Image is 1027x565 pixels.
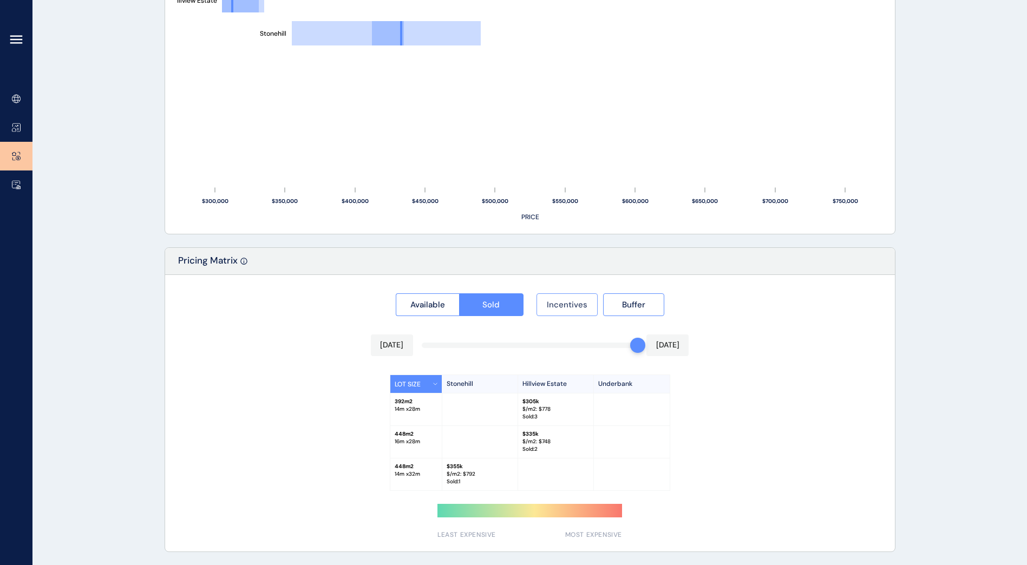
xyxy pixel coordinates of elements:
text: $650,000 [692,198,718,205]
p: Hillview Estate [518,375,594,393]
p: [DATE] [380,340,403,351]
p: $ 355k [447,463,513,470]
text: PRICE [521,213,539,221]
p: [DATE] [656,340,679,351]
p: $/m2: $ 778 [522,405,589,413]
button: Buffer [603,293,664,316]
p: Stonehill [442,375,518,393]
p: 16 m x 28 m [395,438,437,445]
span: Available [410,299,445,310]
button: Incentives [537,293,598,316]
p: $ 335k [522,430,589,438]
p: 392 m2 [395,398,437,405]
text: $700,000 [762,198,788,205]
span: Sold [482,299,500,310]
text: $450,000 [411,198,438,205]
span: Incentives [547,299,587,310]
text: $400,000 [342,198,369,205]
span: LEAST EXPENSIVE [437,530,496,540]
button: Available [396,293,460,316]
text: Stonehill [260,29,286,38]
p: $ 305k [522,398,589,405]
text: $600,000 [622,198,648,205]
text: $350,000 [272,198,298,205]
p: 448 m2 [395,430,437,438]
text: $300,000 [201,198,228,205]
button: LOT SIZE [390,375,442,393]
text: $500,000 [481,198,508,205]
text: $550,000 [552,198,578,205]
p: 14 m x 28 m [395,405,437,413]
p: Sold : 2 [522,445,589,453]
text: $750,000 [832,198,858,205]
p: 14 m x 32 m [395,470,437,478]
p: Sold : 3 [522,413,589,421]
span: Buffer [622,299,645,310]
p: 448 m2 [395,463,437,470]
p: Underbank [594,375,670,393]
p: $/m2: $ 748 [522,438,589,445]
p: Pricing Matrix [178,254,238,274]
button: Sold [459,293,524,316]
p: $/m2: $ 792 [447,470,513,478]
span: MOST EXPENSIVE [565,530,622,540]
p: Sold : 1 [447,478,513,485]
